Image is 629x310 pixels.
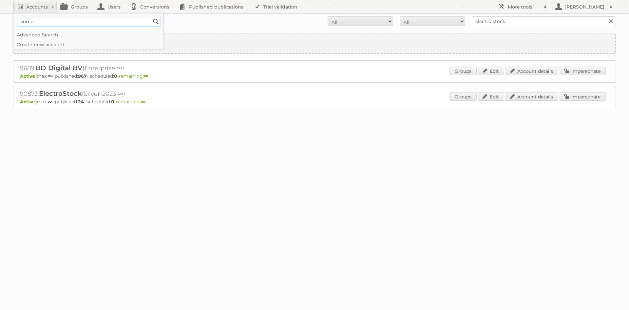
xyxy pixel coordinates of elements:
[48,99,52,105] strong: ∞
[111,99,114,105] strong: 0
[13,30,163,40] a: Advanced Search
[449,67,477,75] a: Groups
[478,92,504,101] a: Edit
[505,92,558,101] a: Account details
[20,90,249,98] h2: 90873: (Silver-2023 ∞)
[505,67,558,75] a: Account details
[560,67,606,75] a: Impersonate
[20,64,249,72] h2: 9689: (Enterprise ∞)
[116,99,145,105] span: remaining:
[78,99,84,105] strong: 24
[144,73,148,79] strong: ∞
[13,40,163,50] a: Create new account
[36,64,83,72] span: BD Digital BV
[508,4,541,10] h2: More tools
[20,73,37,79] span: Active
[20,73,609,79] p: max: - published: - scheduled: -
[449,92,477,101] a: Groups
[78,73,87,79] strong: 967
[20,99,609,105] p: max: - published: - scheduled: -
[26,4,48,10] h2: Accounts
[141,99,145,105] strong: ∞
[151,17,161,27] input: Search
[119,73,148,79] span: remaining:
[39,90,82,97] span: ElectroStock
[560,92,606,101] a: Impersonate
[563,4,606,10] h2: [PERSON_NAME]
[478,67,504,75] a: Edit
[20,99,37,105] span: Active
[48,73,52,79] strong: ∞
[114,73,117,79] strong: 0
[14,33,615,53] a: Create new account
